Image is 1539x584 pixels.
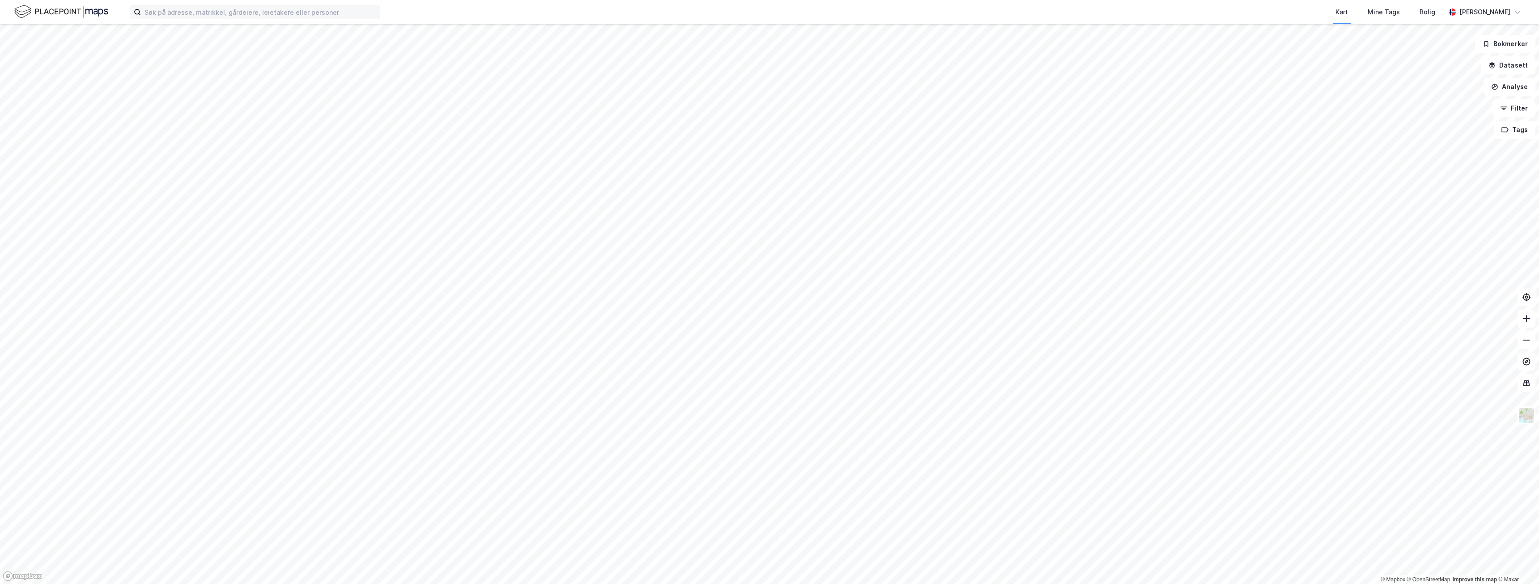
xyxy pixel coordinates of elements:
[141,5,380,19] input: Søk på adresse, matrikkel, gårdeiere, leietakere eller personer
[1420,7,1435,17] div: Bolig
[1494,121,1535,139] button: Tags
[1407,576,1450,583] a: OpenStreetMap
[1518,407,1535,424] img: Z
[1475,35,1535,53] button: Bokmerker
[14,4,108,20] img: logo.f888ab2527a4732fd821a326f86c7f29.svg
[1494,541,1539,584] iframe: Chat Widget
[1484,78,1535,96] button: Analyse
[1368,7,1400,17] div: Mine Tags
[1481,56,1535,74] button: Datasett
[1453,576,1497,583] a: Improve this map
[1381,576,1405,583] a: Mapbox
[1335,7,1348,17] div: Kart
[1459,7,1510,17] div: [PERSON_NAME]
[1492,99,1535,117] button: Filter
[3,571,42,581] a: Mapbox homepage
